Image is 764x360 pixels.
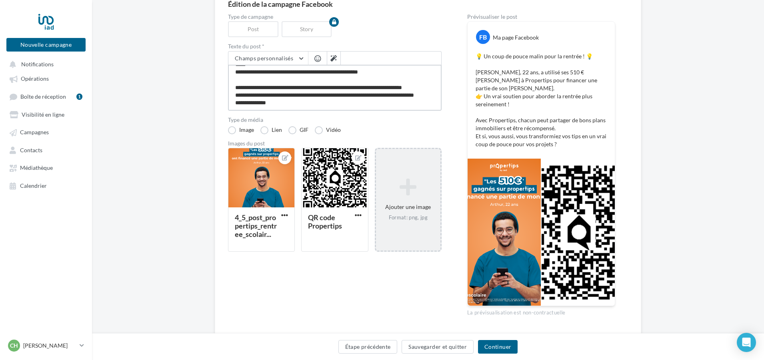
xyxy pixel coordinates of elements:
[228,117,442,123] label: Type de média
[338,340,398,354] button: Étape précédente
[5,107,87,121] a: Visibilité en ligne
[260,126,282,134] label: Lien
[5,125,87,139] a: Campagnes
[5,89,87,104] a: Boîte de réception1
[76,93,82,100] div: 1
[235,55,293,62] span: Champs personnalisés
[20,165,53,171] span: Médiathèque
[308,213,342,230] div: QR code Propertips
[228,52,308,65] button: Champs personnalisés
[467,306,615,316] div: La prévisualisation est non-contractuelle
[476,52,607,148] p: 💡 Un coup de pouce malin pour la rentrée ! 💡 [PERSON_NAME], 22 ans, a utilisé ses 510 € [PERSON_N...
[21,61,54,68] span: Notifications
[228,126,254,134] label: Image
[228,44,442,49] label: Texte du post *
[476,30,490,44] div: FB
[5,160,87,175] a: Médiathèque
[235,213,277,239] div: 4_5_post_propertips_rentree_scolair...
[5,71,87,86] a: Opérations
[20,129,49,136] span: Campagnes
[228,0,628,8] div: Édition de la campagne Facebook
[737,333,756,352] div: Open Intercom Messenger
[228,14,442,20] label: Type de campagne
[5,178,87,193] a: Calendrier
[21,76,49,82] span: Opérations
[288,126,308,134] label: GIF
[6,338,86,353] a: CH [PERSON_NAME]
[6,38,86,52] button: Nouvelle campagne
[20,93,66,100] span: Boîte de réception
[493,34,539,42] div: Ma page Facebook
[467,14,615,20] div: Prévisualiser le post
[20,147,42,153] span: Contacts
[478,340,518,354] button: Continuer
[228,141,442,146] div: Images du post
[5,143,87,157] a: Contacts
[10,342,18,350] span: CH
[402,340,474,354] button: Sauvegarder et quitter
[315,126,341,134] label: Vidéo
[22,111,64,118] span: Visibilité en ligne
[23,342,76,350] p: [PERSON_NAME]
[20,182,47,189] span: Calendrier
